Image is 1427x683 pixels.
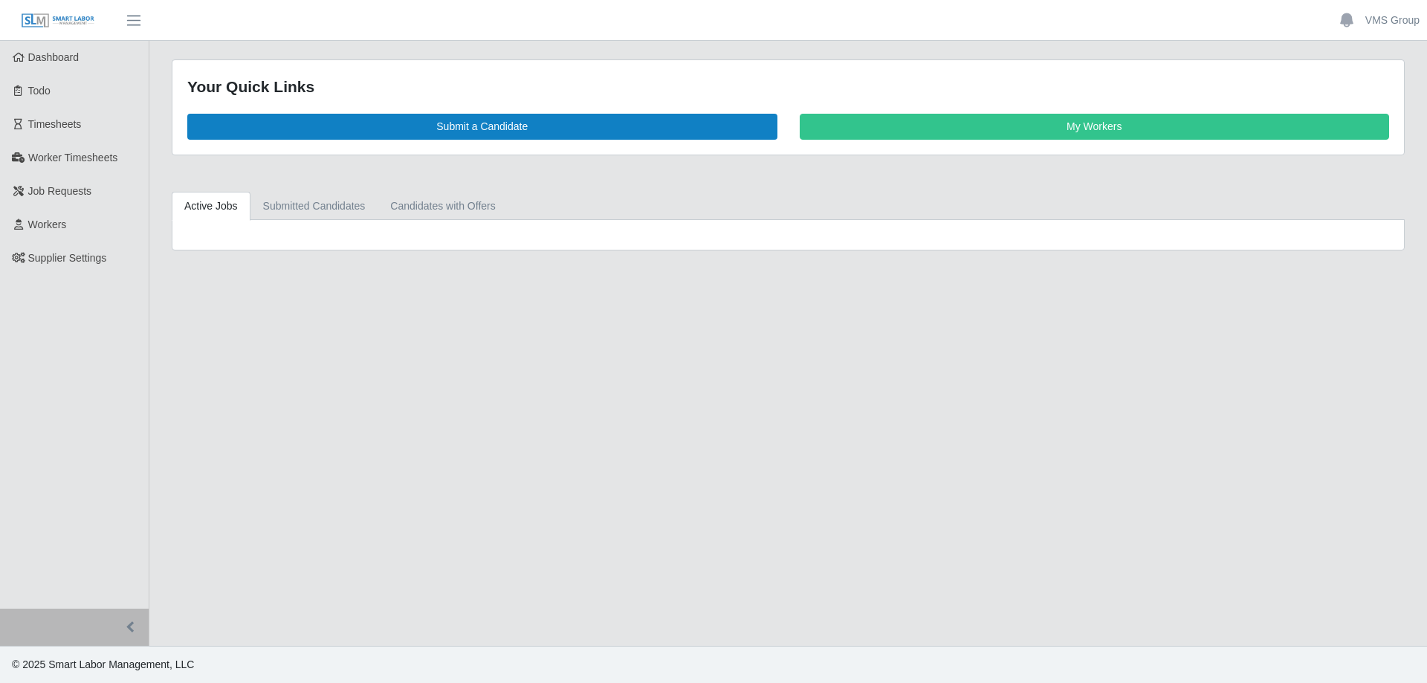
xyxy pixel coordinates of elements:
a: Active Jobs [172,192,250,221]
span: Timesheets [28,118,82,130]
a: Submit a Candidate [187,114,777,140]
a: Candidates with Offers [378,192,508,221]
span: Workers [28,219,67,230]
span: Job Requests [28,185,92,197]
span: Todo [28,85,51,97]
img: SLM Logo [21,13,95,29]
a: My Workers [800,114,1390,140]
span: Dashboard [28,51,80,63]
span: Worker Timesheets [28,152,117,164]
span: © 2025 Smart Labor Management, LLC [12,658,194,670]
a: VMS Group [1365,13,1420,28]
a: Submitted Candidates [250,192,378,221]
span: Supplier Settings [28,252,107,264]
div: Your Quick Links [187,75,1389,99]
